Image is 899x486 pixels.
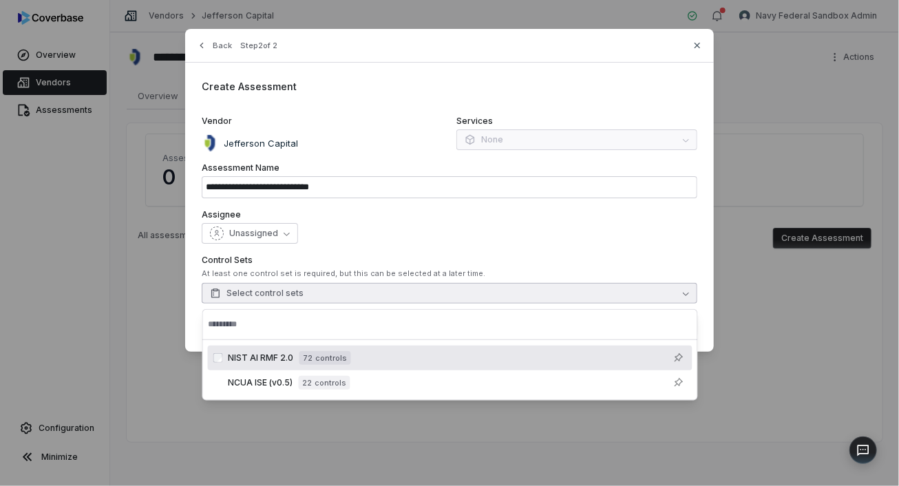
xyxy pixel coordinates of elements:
[202,162,697,173] label: Assessment Name
[202,209,697,220] label: Assignee
[240,41,277,51] span: Step 2 of 2
[202,268,697,279] div: At least one control set is required, but this can be selected at a later time.
[229,228,278,239] span: Unassigned
[192,33,236,58] button: Back
[299,376,350,390] span: 22 controls
[210,288,304,299] span: Select control sets
[202,340,698,401] div: Suggestions
[202,116,232,127] span: Vendor
[229,377,293,388] span: NCUA ISE (v0.5)
[299,351,351,365] span: 72 controls
[456,116,697,127] label: Services
[202,255,697,266] label: Control Sets
[218,137,298,151] p: Jefferson Capital
[229,352,294,363] span: NIST AI RMF 2.0
[202,81,297,92] span: Create Assessment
